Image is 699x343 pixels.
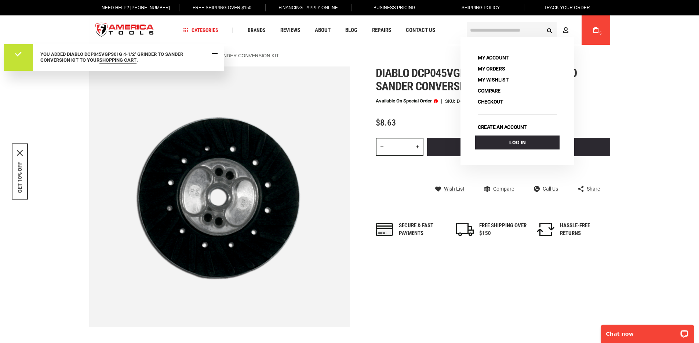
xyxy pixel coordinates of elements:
[543,23,557,37] button: Search
[342,25,361,35] a: Blog
[280,28,300,33] span: Reviews
[587,186,600,191] span: Share
[99,57,136,64] a: shopping cart
[426,158,612,180] iframe: Secure express checkout frame
[493,186,514,191] span: Compare
[376,98,438,104] p: Available on Special Order
[210,48,219,58] div: Close Message
[17,150,23,156] button: Close
[345,28,357,33] span: Blog
[315,28,331,33] span: About
[537,223,554,236] img: returns
[399,222,447,238] div: Secure & fast payments
[534,185,558,192] a: Call Us
[180,25,222,35] a: Categories
[475,86,503,96] a: Compare
[589,15,603,45] a: 5
[89,17,160,44] img: America Tools
[560,222,608,238] div: HASSLE-FREE RETURNS
[596,320,699,343] iframe: LiveChat chat widget
[312,25,334,35] a: About
[406,28,435,33] span: Contact Us
[183,28,218,33] span: Categories
[600,31,602,35] span: 5
[427,138,610,156] button: Add to Cart
[248,28,266,33] span: Brands
[17,162,23,193] button: GET 10% OFF
[475,64,507,74] a: My Orders
[376,118,396,128] span: $8.63
[17,150,23,156] svg: close icon
[376,223,393,236] img: payments
[445,99,457,104] strong: SKU
[475,75,511,85] a: My Wishlist
[475,53,511,63] a: My Account
[543,186,558,191] span: Call Us
[475,136,560,149] a: Log In
[369,25,394,35] a: Repairs
[403,25,438,35] a: Contact Us
[277,25,303,35] a: Reviews
[462,5,500,10] span: Shipping Policy
[89,66,350,327] img: DIABLO DCP045VGPS01G 4-1/2" GRINDER TO SANDER CONVERSION KIT
[427,160,610,178] div: Add to Cart
[475,97,506,107] a: Checkout
[444,186,465,191] span: Wish List
[89,17,160,44] a: store logo
[484,185,514,192] a: Compare
[435,185,465,192] a: Wish List
[479,222,527,238] div: FREE SHIPPING OVER $150
[456,223,474,236] img: shipping
[244,25,269,35] a: Brands
[372,28,391,33] span: Repairs
[376,66,577,93] span: Diablo dcp045vgps01g 4-1/2" grinder to sander conversion kit
[475,122,529,132] a: Create an account
[40,51,209,64] div: You added DIABLO DCP045VGPS01G 4-1/2" GRINDER TO SANDER CONVERSION KIT to your .
[457,99,494,104] div: DCP045VGPS01G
